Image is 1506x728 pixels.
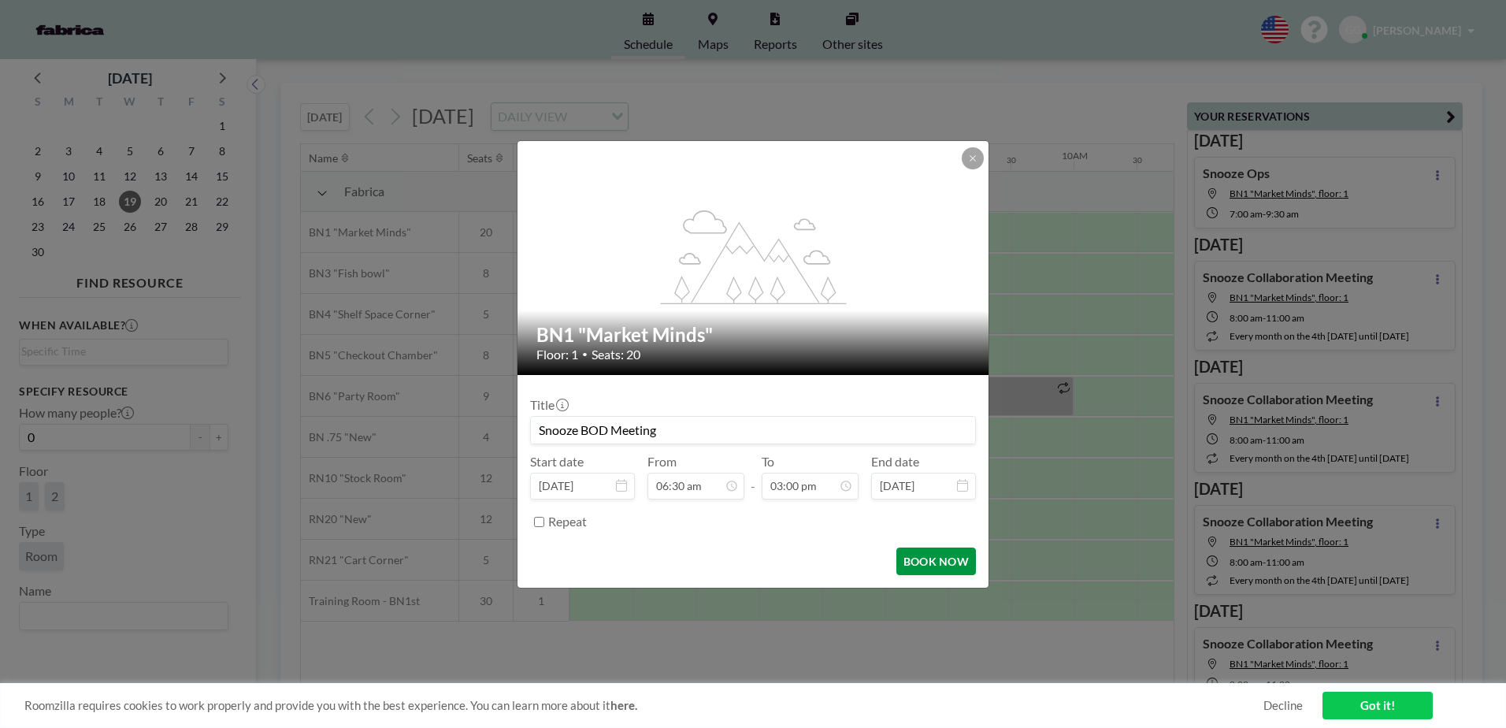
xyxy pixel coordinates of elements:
label: Title [530,397,567,413]
label: End date [871,454,919,470]
span: Seats: 20 [592,347,640,362]
span: Roomzilla requires cookies to work properly and provide you with the best experience. You can lea... [24,698,1263,713]
label: Repeat [548,514,587,529]
a: Got it! [1322,692,1433,719]
input: Gabe's reservation [531,417,975,444]
h2: BN1 "Market Minds" [536,323,971,347]
a: Decline [1263,698,1303,713]
button: BOOK NOW [896,548,976,575]
span: • [582,348,588,360]
label: From [647,454,677,470]
a: here. [610,698,637,712]
g: flex-grow: 1.2; [661,209,847,303]
span: - [751,459,755,494]
label: To [762,454,774,470]
label: Start date [530,454,584,470]
span: Floor: 1 [536,347,578,362]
